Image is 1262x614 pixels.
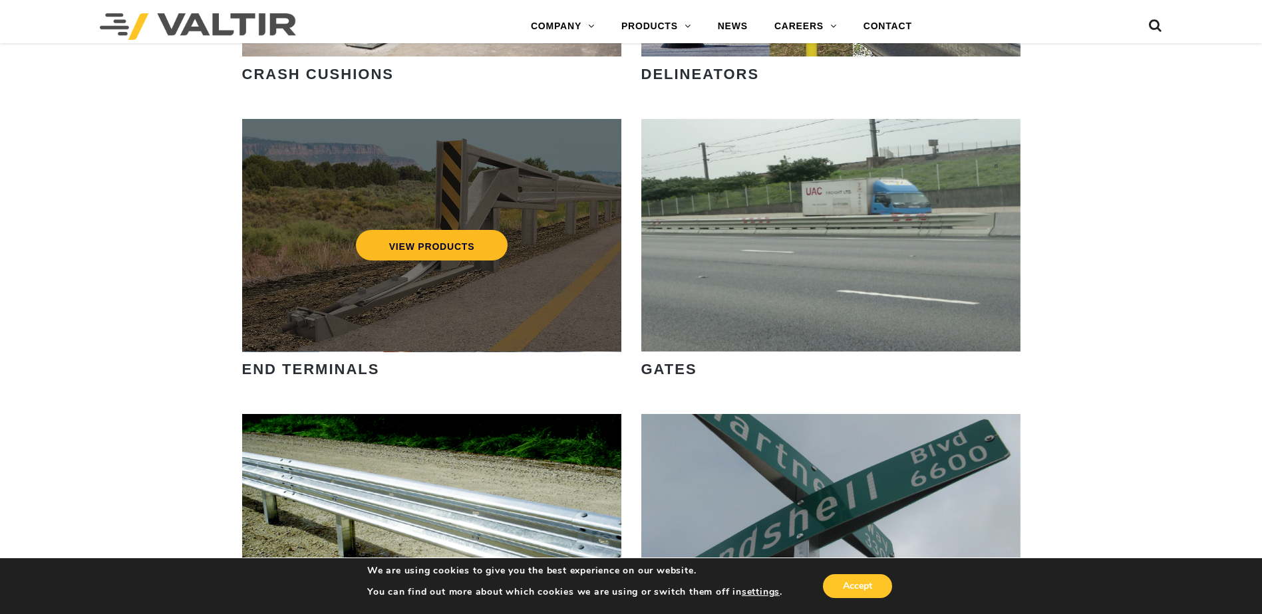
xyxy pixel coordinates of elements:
[100,13,296,40] img: Valtir
[518,13,608,40] a: COMPANY
[641,66,760,82] strong: DELINEATORS
[242,66,394,82] strong: CRASH CUSHIONS
[242,361,380,377] strong: END TERMINALS
[367,565,782,577] p: We are using cookies to give you the best experience on our website.
[641,361,697,377] strong: GATES
[850,13,925,40] a: CONTACT
[761,13,850,40] a: CAREERS
[355,230,508,260] a: VIEW PRODUCTS
[608,13,705,40] a: PRODUCTS
[705,13,761,40] a: NEWS
[823,574,892,598] button: Accept
[367,586,782,598] p: You can find out more about which cookies we are using or switch them off in .
[742,586,780,598] button: settings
